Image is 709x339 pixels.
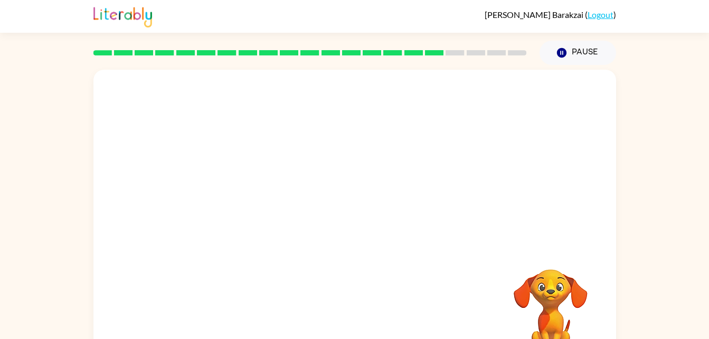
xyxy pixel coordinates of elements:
div: ( ) [485,10,616,20]
span: [PERSON_NAME] Barakzai [485,10,585,20]
img: Literably [93,4,152,27]
a: Logout [588,10,613,20]
button: Pause [540,41,616,65]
